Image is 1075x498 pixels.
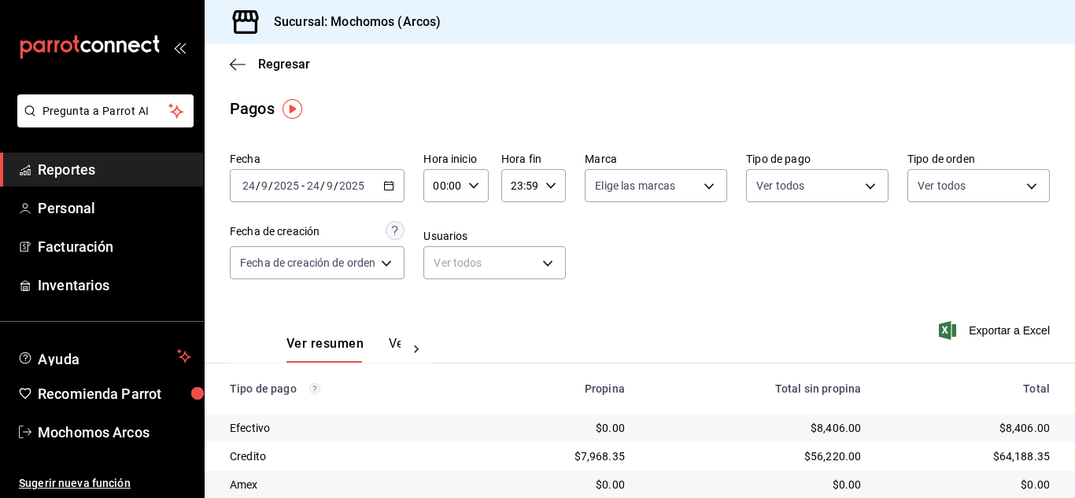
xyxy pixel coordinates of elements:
[260,179,268,192] input: --
[886,382,1050,395] div: Total
[306,179,320,192] input: --
[42,103,169,120] span: Pregunta a Parrot AI
[240,255,375,271] span: Fecha de creación de orden
[19,475,191,492] span: Sugerir nueva función
[38,347,171,366] span: Ayuda
[650,477,861,492] div: $0.00
[11,114,194,131] a: Pregunta a Parrot AI
[489,382,624,395] div: Propina
[423,153,488,164] label: Hora inicio
[301,179,305,192] span: -
[230,57,310,72] button: Regresar
[746,153,888,164] label: Tipo de pago
[258,57,310,72] span: Regresar
[595,178,675,194] span: Elige las marcas
[256,179,260,192] span: /
[38,275,191,296] span: Inventarios
[230,382,464,395] div: Tipo de pago
[38,197,191,219] span: Personal
[230,97,275,120] div: Pagos
[389,336,448,363] button: Ver pagos
[230,153,405,164] label: Fecha
[918,178,966,194] span: Ver todos
[173,41,186,53] button: open_drawer_menu
[38,422,191,443] span: Mochomos Arcos
[886,420,1050,436] div: $8,406.00
[338,179,365,192] input: ----
[907,153,1050,164] label: Tipo de orden
[286,336,401,363] div: navigation tabs
[334,179,338,192] span: /
[230,477,464,492] div: Amex
[489,448,624,464] div: $7,968.35
[230,448,464,464] div: Credito
[230,223,320,240] div: Fecha de creación
[309,383,320,394] svg: Los pagos realizados con Pay y otras terminales son montos brutos.
[38,236,191,257] span: Facturación
[423,231,566,242] label: Usuarios
[38,383,191,404] span: Recomienda Parrot
[650,448,861,464] div: $56,220.00
[585,153,727,164] label: Marca
[423,246,566,279] div: Ver todos
[230,420,464,436] div: Efectivo
[268,179,273,192] span: /
[489,420,624,436] div: $0.00
[886,477,1050,492] div: $0.00
[942,321,1050,340] button: Exportar a Excel
[650,382,861,395] div: Total sin propina
[886,448,1050,464] div: $64,188.35
[320,179,325,192] span: /
[650,420,861,436] div: $8,406.00
[17,94,194,127] button: Pregunta a Parrot AI
[326,179,334,192] input: --
[756,178,804,194] span: Ver todos
[38,159,191,180] span: Reportes
[273,179,300,192] input: ----
[261,13,441,31] h3: Sucursal: Mochomos (Arcos)
[501,153,566,164] label: Hora fin
[242,179,256,192] input: --
[283,99,302,119] img: Tooltip marker
[286,336,364,363] button: Ver resumen
[489,477,624,492] div: $0.00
